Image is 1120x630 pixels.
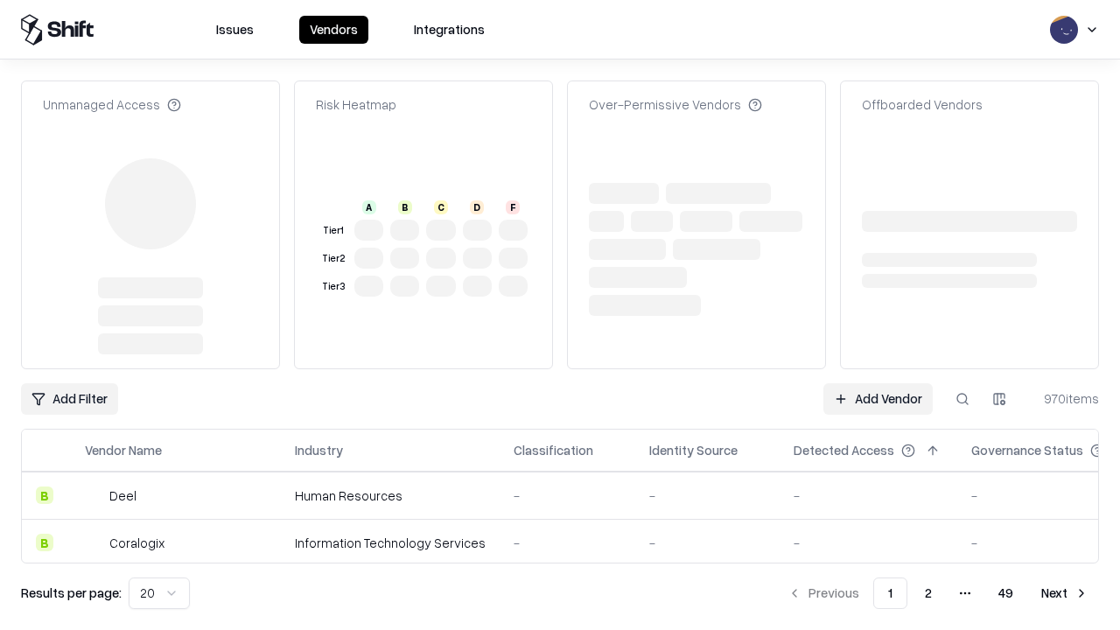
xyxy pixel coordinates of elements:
img: Deel [85,486,102,504]
button: Issues [206,16,264,44]
div: Information Technology Services [295,534,486,552]
div: Classification [514,441,593,459]
div: A [362,200,376,214]
div: - [514,486,621,505]
div: Unmanaged Access [43,95,181,114]
div: Coralogix [109,534,164,552]
div: B [36,486,53,504]
button: Integrations [403,16,495,44]
div: Governance Status [971,441,1083,459]
div: Vendor Name [85,441,162,459]
button: Add Filter [21,383,118,415]
button: 1 [873,577,907,609]
div: Tier 2 [319,251,347,266]
div: Human Resources [295,486,486,505]
div: - [514,534,621,552]
div: Offboarded Vendors [862,95,983,114]
div: - [794,534,943,552]
button: 49 [984,577,1027,609]
div: Detected Access [794,441,894,459]
div: Tier 3 [319,279,347,294]
div: Industry [295,441,343,459]
div: C [434,200,448,214]
div: - [649,534,766,552]
div: - [649,486,766,505]
div: Over-Permissive Vendors [589,95,762,114]
div: B [398,200,412,214]
a: Add Vendor [823,383,933,415]
button: Next [1031,577,1099,609]
div: Tier 1 [319,223,347,238]
div: D [470,200,484,214]
p: Results per page: [21,584,122,602]
div: Deel [109,486,136,505]
div: B [36,534,53,551]
button: Vendors [299,16,368,44]
div: 970 items [1029,389,1099,408]
div: - [794,486,943,505]
div: F [506,200,520,214]
div: Identity Source [649,441,738,459]
button: 2 [911,577,946,609]
img: Coralogix [85,534,102,551]
nav: pagination [777,577,1099,609]
div: Risk Heatmap [316,95,396,114]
